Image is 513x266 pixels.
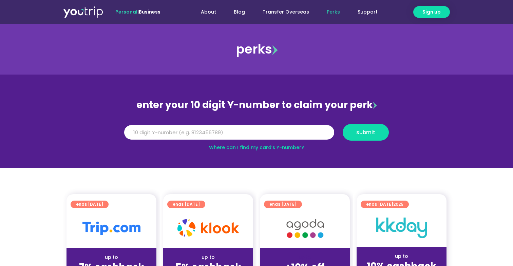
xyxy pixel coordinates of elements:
a: About [192,6,225,18]
form: Y Number [124,124,389,146]
nav: Menu [179,6,386,18]
span: ends [DATE] [76,201,103,208]
a: Transfer Overseas [254,6,318,18]
a: Blog [225,6,254,18]
a: Business [139,8,160,15]
a: Sign up [413,6,450,18]
div: up to [362,253,441,260]
span: Personal [115,8,137,15]
span: up to [299,254,311,261]
a: ends [DATE] [264,201,302,208]
a: ends [DATE]2025 [361,201,409,208]
span: Sign up [422,8,441,16]
span: submit [356,130,375,135]
span: ends [DATE] [173,201,200,208]
div: enter your 10 digit Y-number to claim your perk [121,96,392,114]
a: ends [DATE] [71,201,109,208]
span: | [115,8,160,15]
div: up to [169,254,248,261]
span: ends [DATE] [269,201,297,208]
span: ends [DATE] [366,201,403,208]
span: 2025 [393,201,403,207]
input: 10 digit Y-number (e.g. 8123456789) [124,125,334,140]
div: up to [72,254,151,261]
a: Perks [318,6,349,18]
a: ends [DATE] [167,201,205,208]
a: Support [349,6,386,18]
a: Where can I find my card’s Y-number? [209,144,304,151]
button: submit [343,124,389,141]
